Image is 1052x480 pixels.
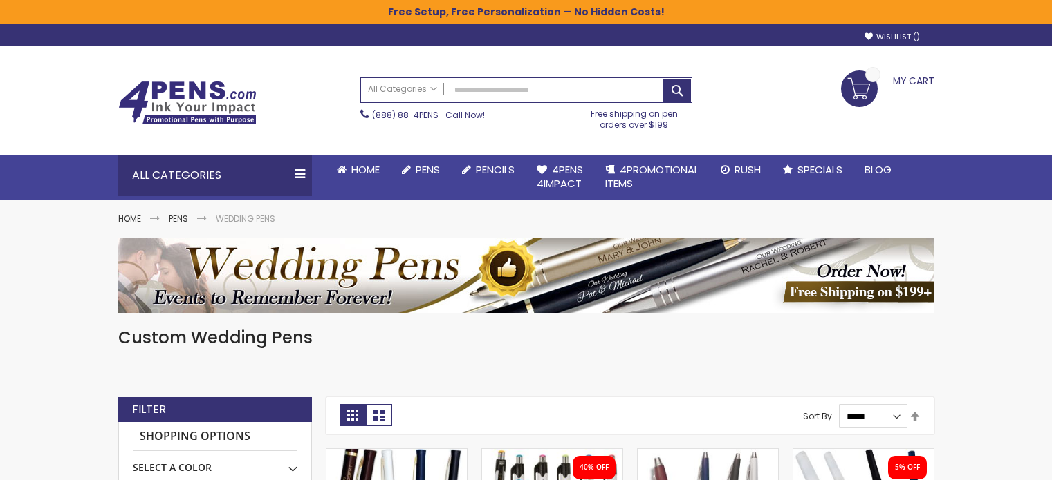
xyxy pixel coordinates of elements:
div: 40% OFF [580,463,609,472]
span: All Categories [368,84,437,95]
a: Home [326,155,391,185]
strong: Shopping Options [133,422,297,452]
a: Pencils [451,155,526,185]
a: Pens [391,155,451,185]
div: Select A Color [133,451,297,474]
span: Pens [416,162,440,177]
span: 4Pens 4impact [537,162,583,191]
img: 4Pens Custom Pens and Promotional Products [118,81,257,125]
label: Sort By [803,410,832,422]
strong: Filter [132,402,166,417]
strong: Grid [340,404,366,426]
span: Blog [865,162,892,177]
span: 4PROMOTIONAL ITEMS [605,162,699,191]
a: (888) 88-4PENS [372,109,439,121]
span: Rush [735,162,761,177]
a: All Categories [361,78,444,101]
span: Pencils [476,162,515,177]
strong: Wedding Pens [216,213,275,224]
a: the Brittany custom wedding pens [793,448,934,460]
a: Pens [169,213,188,224]
span: - Call Now! [372,109,485,121]
a: Blog [853,155,903,185]
a: Royal Wedding Pens - Gold Trim [326,448,467,460]
div: 5% OFF [895,463,920,472]
a: Rush [710,155,772,185]
a: 4PROMOTIONALITEMS [594,155,710,200]
a: 4Pens4impact [526,155,594,200]
h1: Custom Wedding Pens [118,327,934,349]
span: Specials [797,162,842,177]
span: Home [351,162,380,177]
img: Wedding Pens [118,238,934,313]
a: Madeline I Plastic Pen - Full Color [482,448,622,460]
a: The Ultra Wedding Pens - SilverTrim [638,448,778,460]
a: Home [118,213,141,224]
a: Wishlist [865,32,920,42]
a: Specials [772,155,853,185]
div: All Categories [118,155,312,196]
div: Free shipping on pen orders over $199 [576,103,692,131]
